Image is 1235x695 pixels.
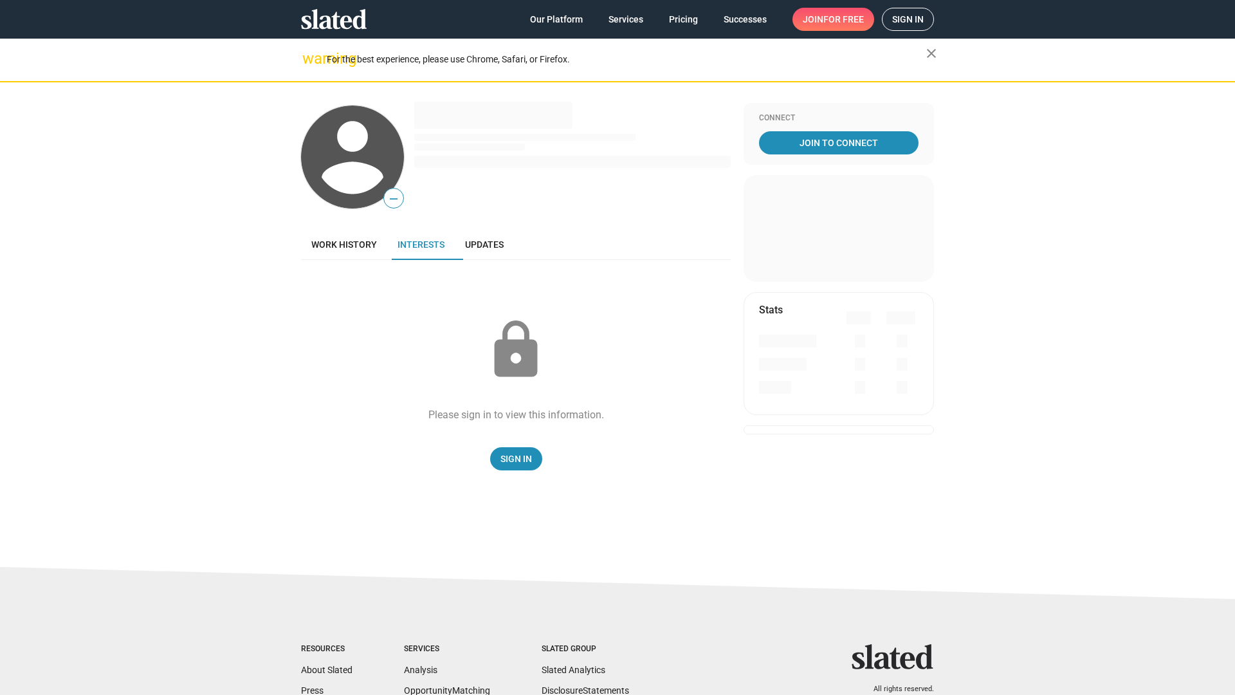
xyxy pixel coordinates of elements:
[301,665,352,675] a: About Slated
[490,447,542,470] a: Sign In
[823,8,864,31] span: for free
[659,8,708,31] a: Pricing
[669,8,698,31] span: Pricing
[302,51,318,66] mat-icon: warning
[387,229,455,260] a: Interests
[311,239,377,250] span: Work history
[530,8,583,31] span: Our Platform
[713,8,777,31] a: Successes
[542,665,605,675] a: Slated Analytics
[428,408,604,422] div: Please sign in to view this information.
[455,229,514,260] a: Updates
[882,8,934,31] a: Sign in
[542,644,629,654] div: Slated Group
[803,8,864,31] span: Join
[608,8,643,31] span: Services
[327,51,926,68] div: For the best experience, please use Chrome, Safari, or Firefox.
[792,8,874,31] a: Joinfor free
[398,239,444,250] span: Interests
[759,131,919,154] a: Join To Connect
[759,303,783,317] mat-card-title: Stats
[520,8,593,31] a: Our Platform
[484,318,548,382] mat-icon: lock
[404,665,437,675] a: Analysis
[301,229,387,260] a: Work history
[924,46,939,61] mat-icon: close
[404,644,490,654] div: Services
[301,644,352,654] div: Resources
[724,8,767,31] span: Successes
[598,8,654,31] a: Services
[892,8,924,30] span: Sign in
[465,239,504,250] span: Updates
[500,447,532,470] span: Sign In
[759,113,919,124] div: Connect
[384,190,403,207] span: —
[762,131,916,154] span: Join To Connect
